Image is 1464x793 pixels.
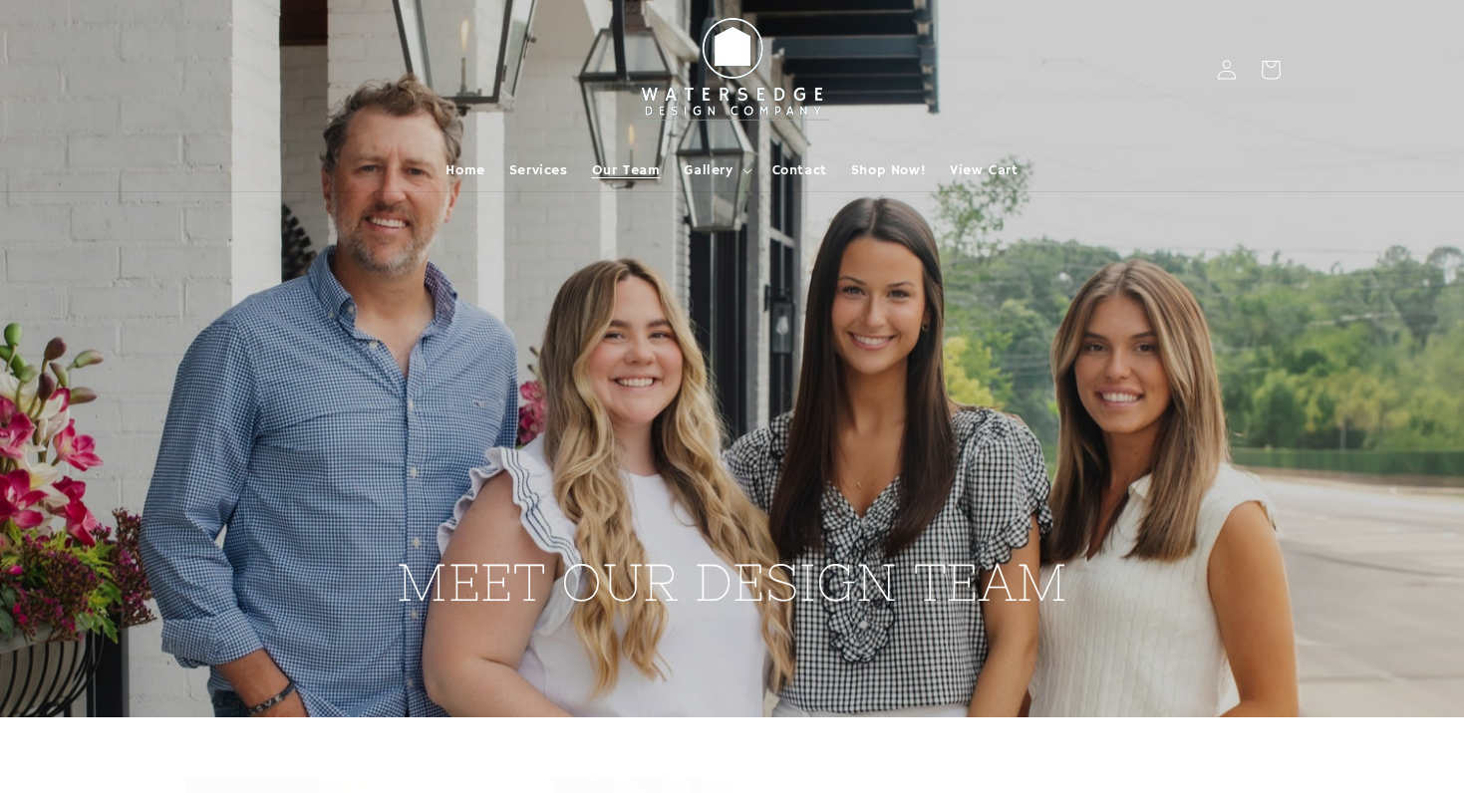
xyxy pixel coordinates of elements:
span: Our Team [592,161,661,179]
img: Watersedge Design Co [623,8,842,132]
a: View Cart [938,149,1029,191]
summary: Gallery [672,149,759,191]
a: Home [434,149,496,191]
h2: MEET OUR DESIGN TEAM [397,101,1068,617]
span: Contact [772,161,827,179]
span: Services [509,161,568,179]
a: Services [497,149,580,191]
span: Gallery [684,161,732,179]
a: Our Team [580,149,673,191]
span: View Cart [950,161,1018,179]
a: Contact [760,149,839,191]
span: Shop Now! [851,161,926,179]
a: Shop Now! [839,149,938,191]
span: Home [445,161,484,179]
